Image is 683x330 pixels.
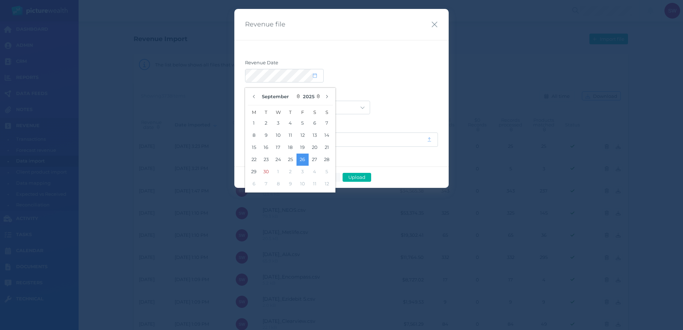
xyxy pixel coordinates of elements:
label: Provider [245,91,438,101]
button: 11 [284,129,296,141]
button: Close [431,20,438,29]
button: 9 [284,178,296,190]
button: 18 [284,141,296,154]
button: 29 [248,166,260,178]
button: 26 [296,154,309,166]
button: 20 [309,141,321,154]
span: T [284,108,296,117]
span: Upload [345,174,368,180]
button: 19 [296,141,309,154]
span: W [272,108,284,117]
button: 23 [260,154,272,166]
button: 14 [321,129,333,141]
button: 4 [284,117,296,129]
button: 22 [248,154,260,166]
button: Upload [343,173,371,182]
button: 2 [284,166,296,178]
button: 6 [248,178,260,190]
button: 1 [272,166,284,178]
button: 8 [272,178,284,190]
button: 15 [248,141,260,154]
button: 12 [296,129,309,141]
button: 30 [260,166,272,178]
button: 11 [309,178,321,190]
button: 3 [296,166,309,178]
button: 17 [272,141,284,154]
span: F [296,108,309,117]
label: Revenue file [245,123,438,132]
button: 5 [321,166,333,178]
span: No file selected [252,137,420,143]
span: T [260,108,272,117]
button: 3 [272,117,284,129]
button: 24 [272,154,284,166]
label: Revenue Date [245,60,438,69]
button: 2 [260,117,272,129]
button: 27 [309,154,321,166]
button: 7 [260,178,272,190]
button: 13 [309,129,321,141]
button: 8 [248,129,260,141]
button: 12 [321,178,333,190]
span: S [321,108,333,117]
button: 21 [321,141,333,154]
button: 9 [260,129,272,141]
button: 6 [309,117,321,129]
button: 10 [272,129,284,141]
button: 16 [260,141,272,154]
span: S [309,108,321,117]
button: 10 [296,178,309,190]
button: 4 [309,166,321,178]
button: 25 [284,154,296,166]
button: 5 [296,117,309,129]
span: M [248,108,260,117]
button: 1 [248,117,260,129]
button: 7 [321,117,333,129]
span: Revenue file [245,20,285,29]
button: 28 [321,154,333,166]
